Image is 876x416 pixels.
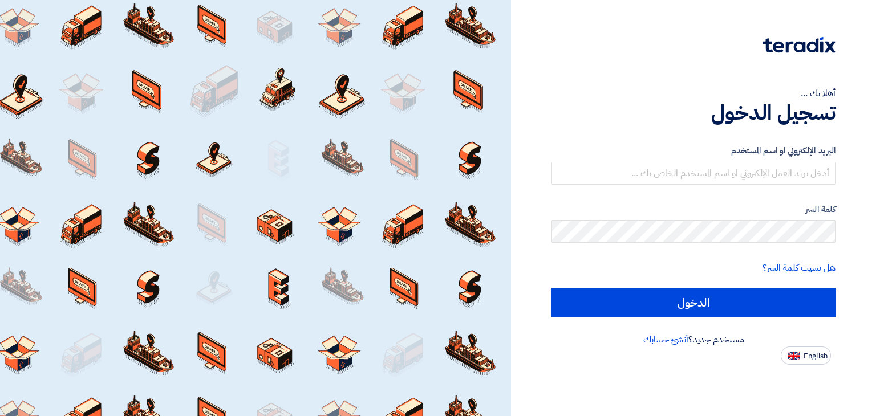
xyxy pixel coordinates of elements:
[788,352,800,360] img: en-US.png
[763,261,836,275] a: هل نسيت كلمة السر؟
[804,352,828,360] span: English
[551,333,836,346] div: مستخدم جديد؟
[551,87,836,100] div: أهلا بك ...
[763,37,836,53] img: Teradix logo
[551,144,836,157] label: البريد الإلكتروني او اسم المستخدم
[781,346,831,365] button: English
[643,333,688,346] a: أنشئ حسابك
[551,203,836,216] label: كلمة السر
[551,100,836,125] h1: تسجيل الدخول
[551,162,836,185] input: أدخل بريد العمل الإلكتروني او اسم المستخدم الخاص بك ...
[551,288,836,317] input: الدخول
